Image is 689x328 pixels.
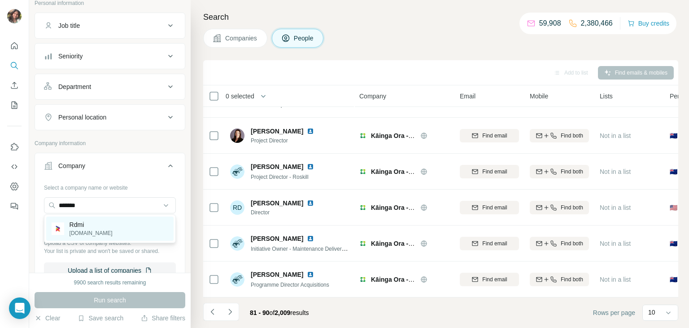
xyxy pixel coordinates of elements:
p: 2,380,466 [581,18,613,29]
button: Personal location [35,106,185,128]
p: Rdmi [70,220,113,229]
div: Select a company name or website [44,180,176,192]
span: results [250,309,309,316]
img: LinkedIn logo [307,235,314,242]
button: Dashboard [7,178,22,195]
p: Company information [35,139,185,147]
p: 10 [648,308,655,317]
span: Kāinga Ora - Homes and Communities [371,240,485,247]
span: Not in a list [600,168,631,175]
div: RD [230,200,244,215]
button: Find both [530,237,589,250]
button: Use Surfe on LinkedIn [7,139,22,155]
span: 0 selected [226,92,254,101]
button: Find email [460,237,519,250]
span: Find both [561,132,583,140]
span: Programme Director Acquisitions [251,282,329,288]
button: My lists [7,97,22,113]
img: LinkedIn logo [307,163,314,170]
span: Company [359,92,386,101]
div: Personal location [58,113,106,122]
button: Buy credits [628,17,669,30]
span: 🇺🇸 [670,203,677,212]
img: Logo of Kāinga Ora - Homes and Communities [359,276,366,283]
span: Email [460,92,475,101]
div: Seniority [58,52,83,61]
button: Use Surfe API [7,159,22,175]
span: 🇳🇿 [670,239,677,248]
div: Department [58,82,91,91]
button: Find both [530,165,589,178]
span: Project Director [251,137,325,145]
img: LinkedIn logo [307,128,314,135]
span: Find both [561,204,583,212]
button: Enrich CSV [7,77,22,93]
span: Not in a list [600,276,631,283]
div: Job title [58,21,80,30]
img: Logo of Kāinga Ora - Homes and Communities [359,204,366,211]
span: Director [251,208,325,217]
p: Upload a CSV of company websites. [44,239,176,247]
span: People [294,34,314,43]
div: 9900 search results remaining [74,279,146,287]
img: Avatar [230,236,244,251]
span: Find both [561,168,583,176]
span: Find email [482,239,507,248]
span: Kāinga Ora - Homes and Communities [371,132,485,139]
button: Upload a list of companies [44,262,176,279]
img: LinkedIn logo [307,199,314,207]
span: of [270,309,275,316]
img: Avatar [230,164,244,179]
span: 2,009 [275,309,290,316]
span: 🇳🇿 [670,167,677,176]
span: Find email [482,275,507,284]
p: [DOMAIN_NAME] [70,229,113,237]
span: Find email [482,132,507,140]
button: Save search [78,314,123,323]
span: Find both [561,239,583,248]
span: [PERSON_NAME] [251,162,303,171]
button: Department [35,76,185,98]
button: Seniority [35,45,185,67]
img: Logo of Kāinga Ora - Homes and Communities [359,168,366,175]
button: Find email [460,273,519,286]
button: Feedback [7,198,22,214]
button: Clear [35,314,60,323]
span: 81 - 90 [250,309,270,316]
span: 🇳🇿 [670,275,677,284]
span: Kāinga Ora - Homes and Communities [371,168,485,175]
span: Kāinga Ora - Homes and Communities [371,204,485,211]
div: Open Intercom Messenger [9,297,31,319]
img: Logo of Kāinga Ora - Homes and Communities [359,132,366,139]
button: Company [35,155,185,180]
span: Find both [561,275,583,284]
span: Lists [600,92,613,101]
span: Kāinga Ora - Homes and Communities [371,276,485,283]
button: Quick start [7,38,22,54]
img: Avatar [7,9,22,23]
img: Avatar [230,272,244,287]
span: Companies [225,34,258,43]
span: Not in a list [600,204,631,211]
button: Find email [460,129,519,142]
button: Find email [460,201,519,214]
span: Find email [482,204,507,212]
img: Rdmi [52,222,64,235]
button: Job title [35,15,185,36]
span: [PERSON_NAME] [251,234,303,243]
div: Company [58,161,85,170]
button: Find both [530,129,589,142]
h4: Search [203,11,678,23]
img: Logo of Kāinga Ora - Homes and Communities [359,240,366,247]
span: [PERSON_NAME] [251,199,303,208]
button: Navigate to previous page [203,303,221,321]
img: LinkedIn logo [307,271,314,278]
span: Mobile [530,92,548,101]
button: Find both [530,273,589,286]
span: 🇳🇿 [670,131,677,140]
span: Not in a list [600,132,631,139]
button: Search [7,58,22,74]
p: Your list is private and won't be saved or shared. [44,247,176,255]
span: Find email [482,168,507,176]
button: Find email [460,165,519,178]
